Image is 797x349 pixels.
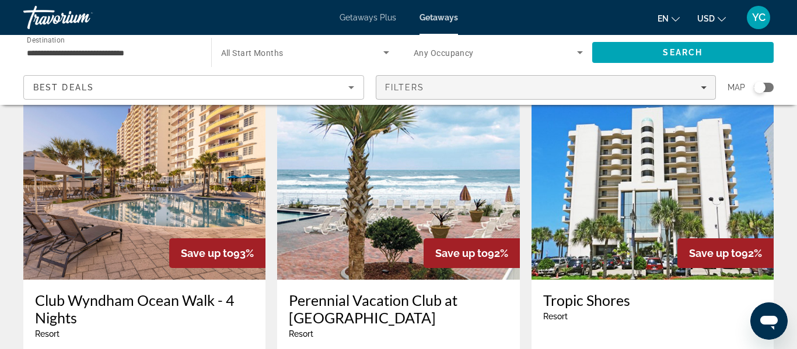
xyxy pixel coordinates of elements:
a: Club Wyndham Ocean Walk - 4 Nights [35,291,254,326]
mat-select: Sort by [33,80,354,94]
a: Travorium [23,2,140,33]
a: Getaways Plus [340,13,396,22]
div: 93% [169,238,265,268]
button: Change language [658,10,680,27]
img: Perennial Vacation Club at Daytona Beach [277,93,519,280]
span: Save up to [689,247,742,259]
span: Filters [385,83,425,92]
button: Filters [376,75,716,100]
button: Change currency [697,10,726,27]
img: Club Wyndham Ocean Walk - 4 Nights [23,93,265,280]
input: Select destination [27,46,196,60]
span: Save up to [435,247,488,259]
a: Getaways [420,13,458,22]
span: Any Occupancy [414,48,474,58]
div: 92% [424,238,520,268]
span: USD [697,14,715,23]
span: Search [663,48,702,57]
span: All Start Months [221,48,284,58]
span: Resort [543,312,568,321]
img: Tropic Shores [532,93,774,280]
button: Search [592,42,774,63]
span: YC [752,12,765,23]
span: Resort [289,329,313,339]
span: Resort [35,329,60,339]
span: Best Deals [33,83,94,92]
div: 92% [677,238,774,268]
span: en [658,14,669,23]
span: Map [728,79,745,96]
iframe: Button to launch messaging window [750,302,788,340]
span: Destination [27,36,65,44]
button: User Menu [743,5,774,30]
a: Tropic Shores [543,291,762,309]
span: Save up to [181,247,233,259]
a: Perennial Vacation Club at [GEOGRAPHIC_DATA] [289,291,508,326]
